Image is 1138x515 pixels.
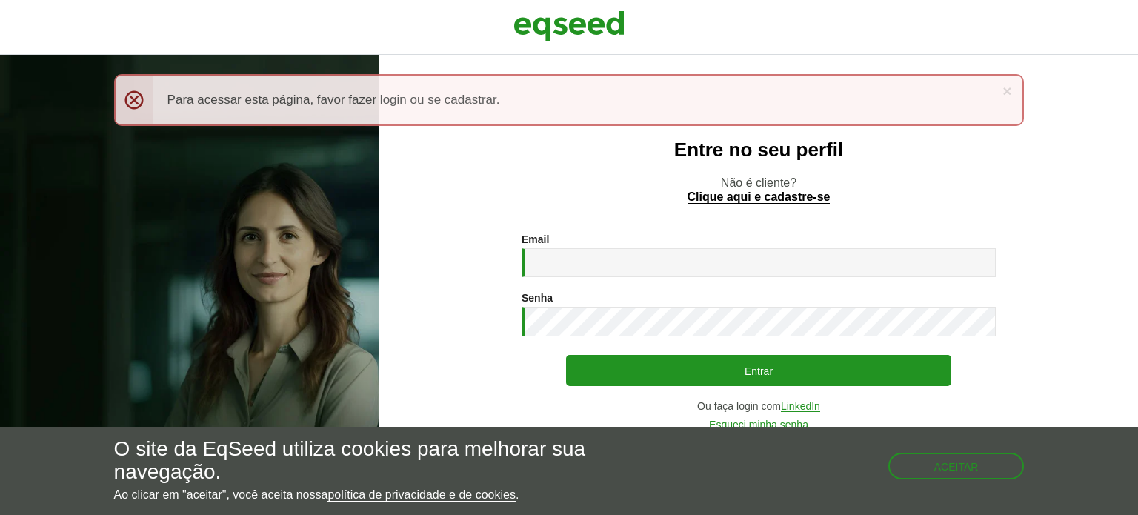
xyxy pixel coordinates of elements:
label: Email [522,234,549,245]
button: Entrar [566,355,951,386]
img: EqSeed Logo [513,7,625,44]
a: × [1002,83,1011,99]
div: Ou faça login com [522,401,996,412]
label: Senha [522,293,553,303]
p: Ao clicar em "aceitar", você aceita nossa . [114,488,660,502]
p: Não é cliente? [409,176,1108,204]
a: Clique aqui e cadastre-se [688,191,831,204]
div: Para acessar esta página, favor fazer login ou se cadastrar. [114,74,1025,126]
a: LinkedIn [781,401,820,412]
button: Aceitar [888,453,1025,479]
h5: O site da EqSeed utiliza cookies para melhorar sua navegação. [114,438,660,484]
a: Esqueci minha senha [709,419,808,431]
a: política de privacidade e de cookies [327,489,516,502]
h2: Entre no seu perfil [409,139,1108,161]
